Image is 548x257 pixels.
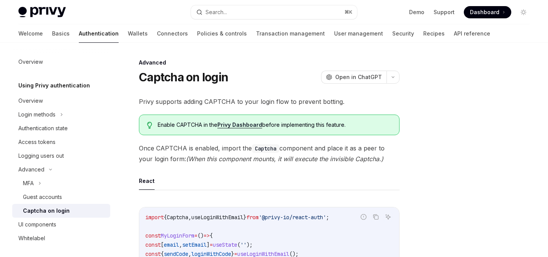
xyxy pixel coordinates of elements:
div: Access tokens [18,137,55,147]
div: Whitelabel [18,234,45,243]
div: Login methods [18,110,55,119]
a: Captcha on login [12,204,110,218]
button: Open in ChatGPT [321,71,387,84]
em: (When this component mounts, it will execute the invisible Captcha.) [186,155,383,163]
a: Policies & controls [197,24,247,43]
svg: Tip [147,122,152,129]
a: Whitelabel [12,231,110,245]
button: Advanced [12,163,110,176]
div: Overview [18,96,43,105]
div: Overview [18,57,43,66]
span: { [164,214,167,221]
button: Login methods [12,108,110,121]
div: Search... [205,8,227,17]
span: Privy supports adding CAPTCHA to your login flow to prevent botting. [139,96,400,107]
span: from [246,214,259,221]
div: MFA [23,179,34,188]
div: Advanced [18,165,44,174]
div: Authentication state [18,124,68,133]
span: ; [326,214,329,221]
a: Authentication state [12,121,110,135]
a: Overview [12,55,110,69]
a: API reference [454,24,490,43]
span: Open in ChatGPT [335,73,382,81]
span: import [145,214,164,221]
a: Authentication [79,24,119,43]
a: UI components [12,218,110,231]
a: Demo [409,8,424,16]
a: Recipes [423,24,445,43]
a: Security [392,24,414,43]
h1: Captcha on login [139,70,228,84]
a: Support [434,8,455,16]
code: Captcha [252,144,279,153]
button: MFA [12,176,110,190]
button: Report incorrect code [359,212,369,222]
a: Dashboard [464,6,511,18]
span: Once CAPTCHA is enabled, import the component and place it as a peer to your login form: [139,143,400,164]
span: Dashboard [470,8,499,16]
a: Transaction management [256,24,325,43]
a: Wallets [128,24,148,43]
button: Toggle dark mode [517,6,530,18]
span: , [188,214,191,221]
a: Privy Dashboard [217,121,262,128]
a: Overview [12,94,110,108]
span: } [243,214,246,221]
div: Guest accounts [23,192,62,202]
div: Captcha on login [23,206,70,215]
span: Enable CAPTCHA in the before implementing this feature. [158,121,392,129]
div: Logging users out [18,151,64,160]
button: Ask AI [383,212,393,222]
button: Search...⌘K [191,5,357,19]
a: Basics [52,24,70,43]
a: Connectors [157,24,188,43]
span: ⌘ K [344,9,352,15]
a: Guest accounts [12,190,110,204]
a: Access tokens [12,135,110,149]
a: Welcome [18,24,43,43]
a: User management [334,24,383,43]
h5: Using Privy authentication [18,81,90,90]
img: light logo [18,7,66,18]
div: UI components [18,220,56,229]
div: Advanced [139,59,400,66]
span: Captcha [167,214,188,221]
span: useLoginWithEmail [191,214,243,221]
span: '@privy-io/react-auth' [259,214,326,221]
a: Logging users out [12,149,110,163]
button: Copy the contents from the code block [371,212,381,222]
button: React [139,172,155,190]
